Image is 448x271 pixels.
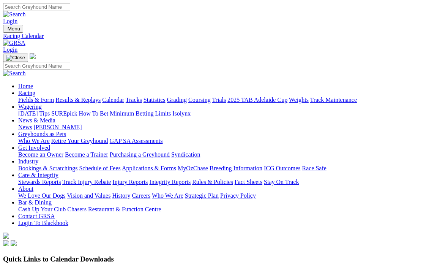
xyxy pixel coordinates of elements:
[3,233,9,239] img: logo-grsa-white.png
[67,206,161,212] a: Chasers Restaurant & Function Centre
[110,151,170,158] a: Purchasing a Greyhound
[18,90,35,96] a: Racing
[18,165,445,172] div: Industry
[18,110,50,117] a: [DATE] Tips
[18,213,55,219] a: Contact GRSA
[18,220,68,226] a: Login To Blackbook
[3,25,23,33] button: Toggle navigation
[3,3,70,11] input: Search
[62,179,111,185] a: Track Injury Rebate
[112,179,148,185] a: Injury Reports
[18,124,445,131] div: News & Media
[18,117,55,124] a: News & Media
[55,97,101,103] a: Results & Replays
[18,138,50,144] a: Who We Are
[18,206,445,213] div: Bar & Dining
[3,18,17,24] a: Login
[302,165,326,171] a: Race Safe
[8,26,20,32] span: Menu
[18,97,445,103] div: Racing
[185,192,219,199] a: Strategic Plan
[3,70,26,77] img: Search
[3,33,445,40] a: Racing Calendar
[18,138,445,144] div: Greyhounds as Pets
[79,110,109,117] a: How To Bet
[51,138,108,144] a: Retire Your Greyhound
[18,110,445,117] div: Wagering
[210,165,262,171] a: Breeding Information
[112,192,130,199] a: History
[3,62,70,70] input: Search
[18,151,63,158] a: Become an Owner
[18,165,77,171] a: Bookings & Scratchings
[152,192,183,199] a: Who We Are
[18,151,445,158] div: Get Involved
[178,165,208,171] a: MyOzChase
[3,54,28,62] button: Toggle navigation
[11,240,17,246] img: twitter.svg
[289,97,309,103] a: Weights
[235,179,262,185] a: Fact Sheets
[18,179,445,185] div: Care & Integrity
[18,206,66,212] a: Cash Up Your Club
[18,185,33,192] a: About
[18,144,50,151] a: Get Involved
[18,97,54,103] a: Fields & Form
[18,199,52,206] a: Bar & Dining
[144,97,166,103] a: Statistics
[264,165,300,171] a: ICG Outcomes
[79,165,120,171] a: Schedule of Fees
[110,138,163,144] a: GAP SA Assessments
[192,179,233,185] a: Rules & Policies
[67,192,110,199] a: Vision and Values
[110,110,171,117] a: Minimum Betting Limits
[18,103,42,110] a: Wagering
[3,255,445,263] h3: Quick Links to Calendar Downloads
[227,97,287,103] a: 2025 TAB Adelaide Cup
[51,110,77,117] a: SUREpick
[188,97,211,103] a: Coursing
[18,124,32,130] a: News
[126,97,142,103] a: Tracks
[6,55,25,61] img: Close
[3,40,25,46] img: GRSA
[3,46,17,53] a: Login
[18,179,61,185] a: Stewards Reports
[18,83,33,89] a: Home
[18,192,445,199] div: About
[102,97,124,103] a: Calendar
[3,11,26,18] img: Search
[18,131,66,137] a: Greyhounds as Pets
[30,53,36,59] img: logo-grsa-white.png
[149,179,191,185] a: Integrity Reports
[167,97,187,103] a: Grading
[212,97,226,103] a: Trials
[264,179,299,185] a: Stay On Track
[33,124,82,130] a: [PERSON_NAME]
[220,192,256,199] a: Privacy Policy
[65,151,108,158] a: Become a Trainer
[18,192,65,199] a: We Love Our Dogs
[132,192,150,199] a: Careers
[122,165,176,171] a: Applications & Forms
[171,151,200,158] a: Syndication
[172,110,191,117] a: Isolynx
[310,97,357,103] a: Track Maintenance
[3,240,9,246] img: facebook.svg
[18,172,58,178] a: Care & Integrity
[18,158,38,165] a: Industry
